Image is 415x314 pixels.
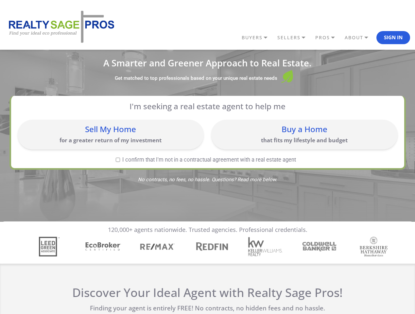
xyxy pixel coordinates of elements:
span: No contracts, no fees, no hassle. Questions? Read more below. [9,177,406,182]
div: 2 / 7 [88,241,123,252]
p: Finding your agent is entirely FREE! No contracts, no hidden fees and no hassle. [71,305,344,312]
img: Sponsor Logo: Keller Williams Realty [248,237,283,256]
a: ABOUT [343,32,376,43]
img: Sponsor Logo: Berkshire Hathaway [360,237,388,256]
img: Sponsor Logo: Remax [140,237,175,256]
div: 4 / 7 [196,240,231,253]
h2: Discover Your Ideal Agent with Realty Sage Pros! [71,286,344,300]
img: Sponsor Logo: Ecobroker [84,241,122,252]
img: Sponsor Logo: Leed Green Associate [39,237,60,256]
button: Sign In [376,31,410,44]
h1: A Smarter and Greener Approach to Real Estate. [9,59,406,67]
input: I confirm that I'm not in a contractual agreement with a real estate agent [116,158,120,162]
img: REALTY SAGE PROS [5,10,116,44]
p: I'm seeking a real estate agent to help me [26,101,389,111]
div: 5 / 7 [251,237,285,256]
a: BUYERS [240,32,276,43]
div: 7 / 7 [358,237,393,256]
a: PROS [314,32,343,43]
div: 1 / 7 [34,237,69,256]
label: Get matched to top professionals based on your unique real estate needs [115,75,277,82]
p: for a greater return of my investment [21,136,200,144]
img: Sponsor Logo: Coldwell Banker [301,240,338,253]
div: Sell My Home [21,125,200,133]
div: 6 / 7 [304,240,339,253]
img: Sponsor Logo: Redfin [193,240,230,253]
label: I confirm that I'm not in a contractual agreement with a real estate agent [18,157,394,163]
a: SELLERS [276,32,314,43]
p: 120,000+ agents nationwide. Trusted agencies. Professional credentials. [108,226,307,234]
p: that fits my lifestyle and budget [215,136,394,144]
div: Buy a Home [215,125,394,133]
div: 3 / 7 [142,237,177,256]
